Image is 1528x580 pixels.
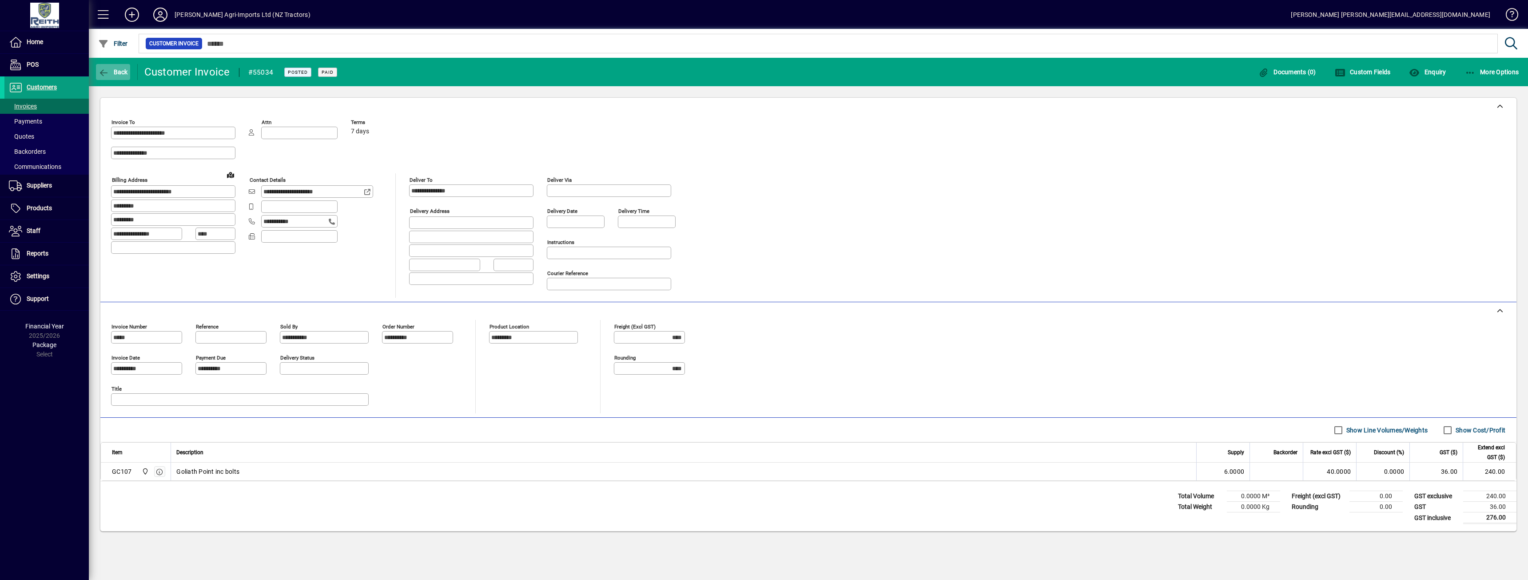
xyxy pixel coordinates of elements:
[176,467,239,476] span: Goliath Point inc bolts
[175,8,310,22] div: [PERSON_NAME] Agri-Imports Ltd (NZ Tractors)
[322,69,334,75] span: Paid
[1349,491,1403,502] td: 0.00
[1309,467,1351,476] div: 40.0000
[176,448,203,457] span: Description
[1333,64,1393,80] button: Custom Fields
[1440,448,1457,457] span: GST ($)
[1227,491,1280,502] td: 0.0000 M³
[96,36,130,52] button: Filter
[1463,463,1516,480] td: 240.00
[1468,443,1505,462] span: Extend excl GST ($)
[1335,68,1391,76] span: Custom Fields
[1349,502,1403,512] td: 0.00
[1310,448,1351,457] span: Rate excl GST ($)
[489,324,529,330] mat-label: Product location
[25,323,64,330] span: Financial Year
[9,103,37,110] span: Invoices
[1258,68,1316,76] span: Documents (0)
[614,355,636,361] mat-label: Rounding
[262,119,271,125] mat-label: Attn
[351,120,404,125] span: Terms
[1256,64,1318,80] button: Documents (0)
[410,177,433,183] mat-label: Deliver To
[27,272,49,280] span: Settings
[4,220,89,242] a: Staff
[614,324,656,330] mat-label: Freight (excl GST)
[111,119,135,125] mat-label: Invoice To
[1463,502,1516,512] td: 36.00
[4,99,89,114] a: Invoices
[1465,68,1519,76] span: More Options
[4,197,89,220] a: Products
[27,227,40,234] span: Staff
[112,467,131,476] div: GC107
[27,61,39,68] span: POS
[1287,502,1349,512] td: Rounding
[96,64,130,80] button: Back
[618,208,649,214] mat-label: Delivery time
[547,208,577,214] mat-label: Delivery date
[98,68,128,76] span: Back
[547,239,574,245] mat-label: Instructions
[9,133,34,140] span: Quotes
[9,163,61,170] span: Communications
[1454,426,1505,435] label: Show Cost/Profit
[9,148,46,155] span: Backorders
[1463,491,1516,502] td: 240.00
[27,38,43,45] span: Home
[144,65,230,79] div: Customer Invoice
[149,39,199,48] span: Customer Invoice
[118,7,146,23] button: Add
[139,467,150,476] span: Ashburton
[4,243,89,265] a: Reports
[547,270,588,276] mat-label: Courier Reference
[196,324,219,330] mat-label: Reference
[547,177,572,183] mat-label: Deliver via
[4,129,89,144] a: Quotes
[32,341,56,348] span: Package
[1273,448,1297,457] span: Backorder
[4,54,89,76] a: POS
[1409,463,1463,480] td: 36.00
[1174,502,1227,512] td: Total Weight
[280,324,298,330] mat-label: Sold by
[351,128,369,135] span: 7 days
[280,355,314,361] mat-label: Delivery status
[1499,2,1517,31] a: Knowledge Base
[1345,426,1428,435] label: Show Line Volumes/Weights
[27,182,52,189] span: Suppliers
[4,265,89,288] a: Settings
[1291,8,1490,22] div: [PERSON_NAME] [PERSON_NAME][EMAIL_ADDRESS][DOMAIN_NAME]
[146,7,175,23] button: Profile
[1374,448,1404,457] span: Discount (%)
[4,114,89,129] a: Payments
[382,324,414,330] mat-label: Order number
[4,175,89,197] a: Suppliers
[1224,467,1245,476] span: 6.0000
[196,355,226,361] mat-label: Payment due
[1463,512,1516,524] td: 276.00
[1463,64,1521,80] button: More Options
[98,40,128,47] span: Filter
[27,84,57,91] span: Customers
[1356,463,1409,480] td: 0.0000
[9,118,42,125] span: Payments
[1227,502,1280,512] td: 0.0000 Kg
[223,168,238,182] a: View on map
[248,65,274,80] div: #55034
[1410,502,1463,512] td: GST
[4,288,89,310] a: Support
[89,64,138,80] app-page-header-button: Back
[27,204,52,212] span: Products
[112,448,123,457] span: Item
[1410,491,1463,502] td: GST exclusive
[1407,64,1448,80] button: Enquiry
[1409,68,1446,76] span: Enquiry
[1174,491,1227,502] td: Total Volume
[4,31,89,53] a: Home
[27,250,48,257] span: Reports
[111,386,122,392] mat-label: Title
[111,355,140,361] mat-label: Invoice date
[111,324,147,330] mat-label: Invoice number
[1410,512,1463,524] td: GST inclusive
